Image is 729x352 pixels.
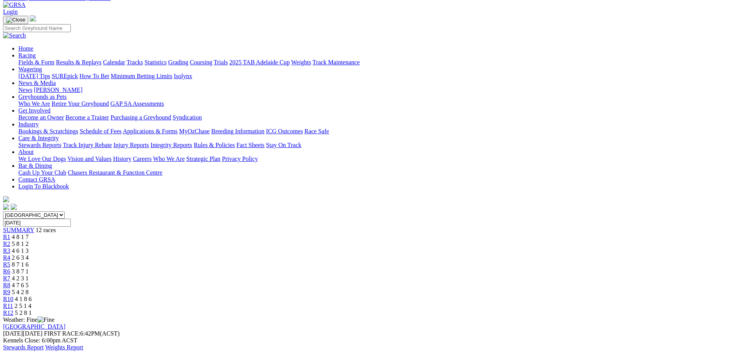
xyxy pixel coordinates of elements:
[150,142,192,148] a: Integrity Reports
[190,59,212,65] a: Coursing
[80,128,121,134] a: Schedule of Fees
[3,254,10,261] a: R4
[38,316,54,323] img: Fine
[3,219,71,227] input: Select date
[18,45,33,52] a: Home
[123,128,178,134] a: Applications & Forms
[18,183,69,190] a: Login To Blackbook
[3,344,44,350] a: Stewards Report
[3,32,26,39] img: Search
[52,100,109,107] a: Retire Your Greyhound
[12,261,29,268] span: 8 7 1 6
[3,275,10,282] a: R7
[173,114,202,121] a: Syndication
[194,142,235,148] a: Rules & Policies
[18,128,726,135] div: Industry
[3,234,10,240] a: R1
[44,330,80,337] span: FIRST RACE:
[313,59,360,65] a: Track Maintenance
[3,330,42,337] span: [DATE]
[18,162,52,169] a: Bar & Dining
[18,52,36,59] a: Racing
[44,330,120,337] span: 6:42PM(ACST)
[15,309,32,316] span: 5 2 8 1
[18,100,726,107] div: Greyhounds as Pets
[3,282,10,288] span: R8
[12,247,29,254] span: 4 6 1 3
[18,128,78,134] a: Bookings & Scratchings
[18,73,50,79] a: [DATE] Tips
[18,100,50,107] a: Who We Are
[3,316,54,323] span: Weather: Fine
[18,114,726,121] div: Get Involved
[12,254,29,261] span: 2 6 3 4
[3,8,18,15] a: Login
[12,282,29,288] span: 4 7 6 5
[3,247,10,254] a: R3
[3,241,10,247] a: R2
[111,73,172,79] a: Minimum Betting Limits
[18,59,54,65] a: Fields & Form
[18,73,726,80] div: Wagering
[3,296,13,302] a: R10
[18,142,61,148] a: Stewards Reports
[3,303,13,309] a: R11
[12,289,29,295] span: 5 4 2 8
[3,227,34,233] a: SUMMARY
[103,59,125,65] a: Calendar
[3,268,10,275] a: R6
[211,128,264,134] a: Breeding Information
[3,261,10,268] a: R5
[304,128,329,134] a: Race Safe
[153,156,185,162] a: Who We Are
[65,114,109,121] a: Become a Trainer
[214,59,228,65] a: Trials
[222,156,258,162] a: Privacy Policy
[6,17,25,23] img: Close
[18,176,55,183] a: Contact GRSA
[18,121,39,128] a: Industry
[3,24,71,32] input: Search
[12,234,29,240] span: 4 8 1 7
[12,241,29,247] span: 5 8 1 2
[3,337,726,344] div: Kennels Close: 6:00pm ACST
[186,156,220,162] a: Strategic Plan
[18,149,34,155] a: About
[18,66,42,72] a: Wagering
[18,107,51,114] a: Get Involved
[80,73,109,79] a: How To Bet
[133,156,152,162] a: Careers
[18,114,64,121] a: Become an Owner
[111,100,164,107] a: GAP SA Assessments
[63,142,112,148] a: Track Injury Rebate
[11,204,17,210] img: twitter.svg
[3,2,26,8] img: GRSA
[12,268,29,275] span: 3 8 7 1
[45,344,83,350] a: Weights Report
[3,323,65,330] a: [GEOGRAPHIC_DATA]
[3,196,9,202] img: logo-grsa-white.png
[3,330,23,337] span: [DATE]
[18,87,32,93] a: News
[3,289,10,295] a: R9
[3,309,13,316] a: R12
[15,303,31,309] span: 2 5 1 4
[179,128,210,134] a: MyOzChase
[36,227,56,233] span: 12 races
[15,296,32,302] span: 4 1 8 6
[3,204,9,210] img: facebook.svg
[145,59,167,65] a: Statistics
[236,142,264,148] a: Fact Sheets
[18,142,726,149] div: Care & Integrity
[18,156,66,162] a: We Love Our Dogs
[229,59,290,65] a: 2025 TAB Adelaide Cup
